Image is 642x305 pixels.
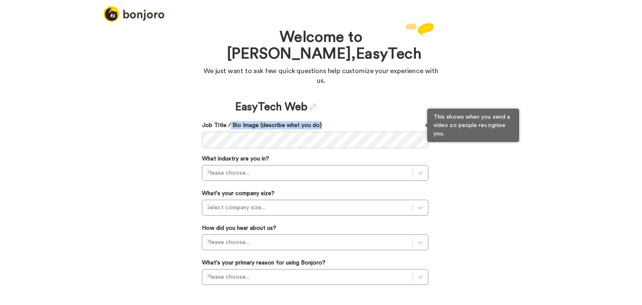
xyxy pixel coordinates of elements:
div: EasyTech Web [235,99,316,115]
label: What industry are you in? [202,155,269,163]
label: What's your primary reason for using Bonjoro? [202,259,326,267]
img: logo_full.png [104,6,164,22]
label: Job Title / Bio Image (describe what you do) [202,121,428,130]
label: What's your company size? [202,189,275,198]
h1: Welcome to [PERSON_NAME], EasyTech [227,29,415,62]
label: How did you hear about us? [202,224,276,232]
img: reply.svg [405,23,434,36]
div: This shows when you send a video so people recognise you. [427,109,519,142]
p: We just want to ask few quick questions help customize your experience with us. [202,66,440,86]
